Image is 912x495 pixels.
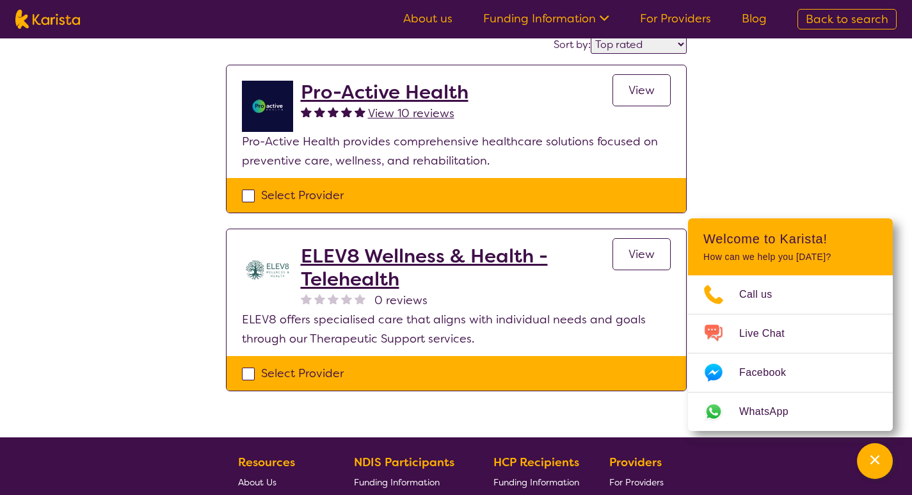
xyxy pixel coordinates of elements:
[238,476,276,488] span: About Us
[688,275,893,431] ul: Choose channel
[15,10,80,29] img: Karista logo
[374,291,428,310] span: 0 reviews
[354,472,464,492] a: Funding Information
[703,231,877,247] h2: Welcome to Karista!
[242,81,293,132] img: jdgr5huzsaqxc1wfufya.png
[612,238,671,270] a: View
[609,476,664,488] span: For Providers
[797,9,897,29] a: Back to search
[238,472,324,492] a: About Us
[609,472,669,492] a: For Providers
[688,218,893,431] div: Channel Menu
[403,11,452,26] a: About us
[368,104,454,123] a: View 10 reviews
[238,455,295,470] b: Resources
[554,38,591,51] label: Sort by:
[739,285,788,304] span: Call us
[483,11,609,26] a: Funding Information
[609,455,662,470] b: Providers
[328,106,339,117] img: fullstar
[301,81,468,104] a: Pro-Active Health
[857,443,893,479] button: Channel Menu
[354,455,454,470] b: NDIS Participants
[739,324,800,343] span: Live Chat
[493,472,579,492] a: Funding Information
[628,247,655,262] span: View
[328,293,339,304] img: nonereviewstar
[354,476,440,488] span: Funding Information
[739,402,804,421] span: WhatsApp
[314,293,325,304] img: nonereviewstar
[493,476,579,488] span: Funding Information
[301,106,312,117] img: fullstar
[341,106,352,117] img: fullstar
[739,363,801,382] span: Facebook
[742,11,767,26] a: Blog
[703,252,877,263] p: How can we help you [DATE]?
[688,393,893,431] a: Web link opens in a new tab.
[612,74,671,106] a: View
[242,132,671,170] p: Pro-Active Health provides comprehensive healthcare solutions focused on preventive care, wellnes...
[314,106,325,117] img: fullstar
[368,106,454,121] span: View 10 reviews
[301,293,312,304] img: nonereviewstar
[628,83,655,98] span: View
[301,245,612,291] a: ELEV8 Wellness & Health - Telehealth
[341,293,352,304] img: nonereviewstar
[806,12,888,27] span: Back to search
[355,293,365,304] img: nonereviewstar
[355,106,365,117] img: fullstar
[242,245,293,296] img: yihuczgmrom8nsaxakka.jpg
[640,11,711,26] a: For Providers
[242,310,671,348] p: ELEV8 offers specialised care that aligns with individual needs and goals through our Therapeutic...
[493,455,579,470] b: HCP Recipients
